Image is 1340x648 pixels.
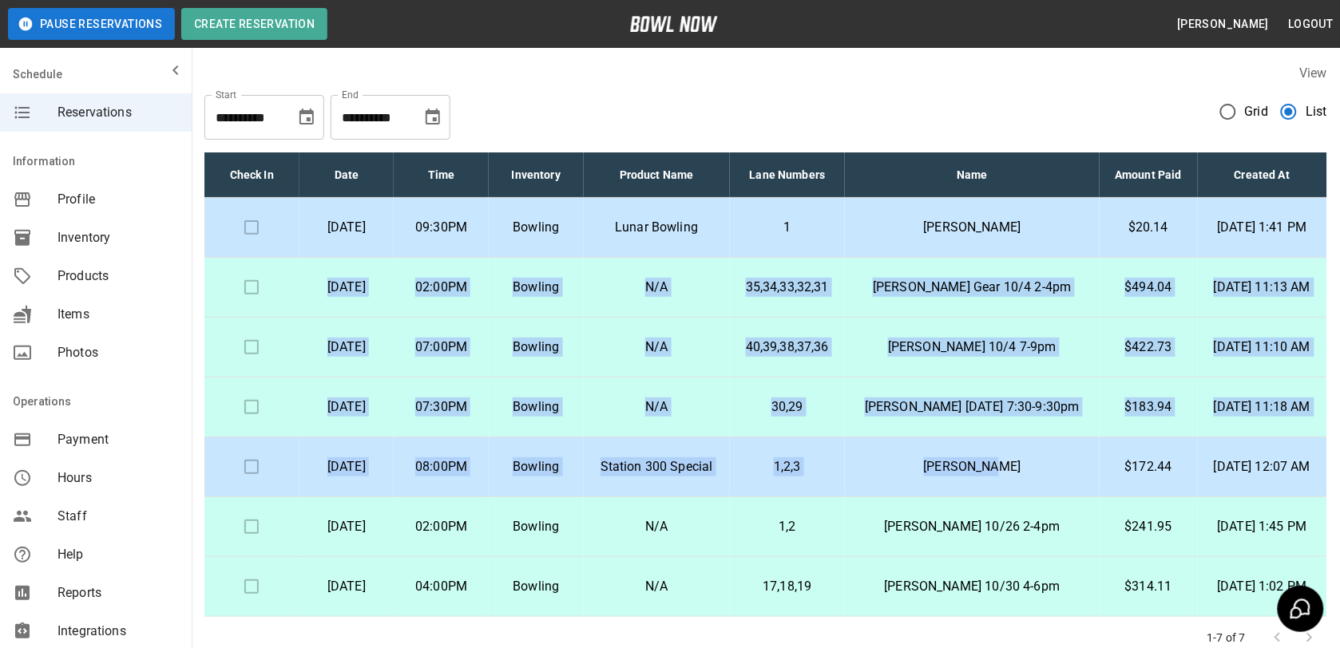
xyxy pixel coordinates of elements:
[57,507,179,526] span: Staff
[858,517,1087,536] p: [PERSON_NAME] 10/26 2-4pm
[858,577,1087,596] p: [PERSON_NAME] 10/30 4-6pm
[858,218,1087,237] p: [PERSON_NAME]
[1112,397,1185,417] p: $183.94
[502,278,571,297] p: Bowling
[406,278,476,297] p: 02:00PM
[181,8,327,40] button: Create Reservation
[845,152,1100,198] th: Name
[858,338,1087,357] p: [PERSON_NAME] 10/4 7-9pm
[312,457,382,476] p: [DATE]
[406,577,476,596] p: 04:00PM
[743,457,832,476] p: 1,2,3
[57,622,179,641] span: Integrations
[312,338,382,357] p: [DATE]
[858,457,1087,476] p: [PERSON_NAME]
[57,343,179,362] span: Photos
[57,583,179,603] span: Reports
[1112,338,1185,357] p: $422.73
[597,278,717,297] p: N/A
[597,397,717,417] p: N/A
[597,577,717,596] p: N/A
[57,267,179,286] span: Products
[1306,102,1327,121] span: List
[858,278,1087,297] p: [PERSON_NAME] Gear 10/4 2-4pm
[502,218,571,237] p: Bowling
[597,517,717,536] p: N/A
[57,305,179,324] span: Items
[1211,278,1314,297] p: [DATE] 11:13 AM
[57,545,179,564] span: Help
[406,457,476,476] p: 08:00PM
[57,103,179,122] span: Reservations
[1198,152,1327,198] th: Created At
[1171,10,1275,39] button: [PERSON_NAME]
[743,397,832,417] p: 30,29
[1211,338,1314,357] p: [DATE] 11:10 AM
[584,152,730,198] th: Product Name
[8,8,175,40] button: Pause Reservations
[730,152,845,198] th: Lane Numbers
[1283,10,1340,39] button: Logout
[1299,65,1327,81] label: View
[57,468,179,488] span: Hours
[57,190,179,209] span: Profile
[743,218,832,237] p: 1
[743,278,832,297] p: 35,34,33,32,31
[1245,102,1269,121] span: Grid
[597,338,717,357] p: N/A
[406,338,476,357] p: 07:00PM
[312,577,382,596] p: [DATE]
[394,152,489,198] th: Time
[502,517,571,536] p: Bowling
[1211,457,1314,476] p: [DATE] 12:07 AM
[417,101,449,133] button: Choose date, selected date is Nov 3, 2025
[1112,577,1185,596] p: $314.11
[1112,517,1185,536] p: $241.95
[743,577,832,596] p: 17,18,19
[502,338,571,357] p: Bowling
[1211,218,1314,237] p: [DATE] 1:41 PM
[597,457,717,476] p: Station 300 Special
[597,218,717,237] p: Lunar Bowling
[1211,577,1314,596] p: [DATE] 1:02 PM
[502,457,571,476] p: Bowling
[1211,397,1314,417] p: [DATE] 11:18 AM
[406,517,476,536] p: 02:00PM
[406,397,476,417] p: 07:30PM
[743,338,832,357] p: 40,39,38,37,36
[1100,152,1198,198] th: Amount Paid
[204,152,299,198] th: Check In
[291,101,323,133] button: Choose date, selected date is Oct 3, 2025
[299,152,394,198] th: Date
[57,228,179,247] span: Inventory
[1112,457,1185,476] p: $172.44
[312,397,382,417] p: [DATE]
[312,517,382,536] p: [DATE]
[312,218,382,237] p: [DATE]
[57,430,179,449] span: Payment
[858,397,1087,417] p: [PERSON_NAME] [DATE] 7:30-9:30pm
[489,152,584,198] th: Inventory
[1112,218,1185,237] p: $20.14
[630,16,718,32] img: logo
[743,517,832,536] p: 1,2
[1207,630,1246,646] p: 1-7 of 7
[406,218,476,237] p: 09:30PM
[312,278,382,297] p: [DATE]
[502,397,571,417] p: Bowling
[1112,278,1185,297] p: $494.04
[502,577,571,596] p: Bowling
[1211,517,1314,536] p: [DATE] 1:45 PM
